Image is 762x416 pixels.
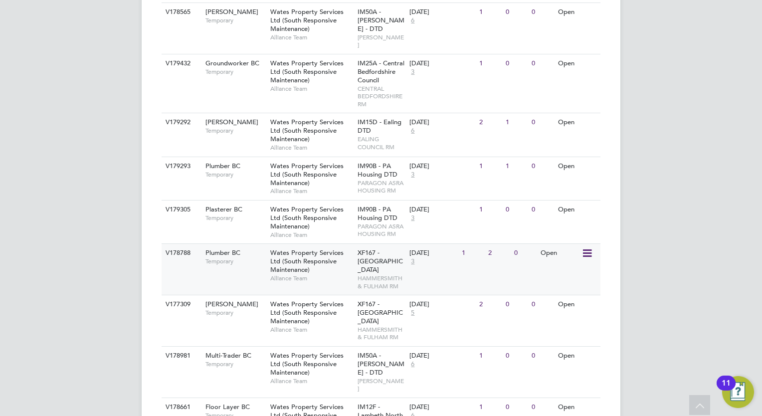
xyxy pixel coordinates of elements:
[529,201,555,219] div: 0
[529,347,555,365] div: 0
[270,377,353,385] span: Alliance Team
[503,157,529,176] div: 1
[270,205,344,230] span: Wates Property Services Ltd (South Responsive Maintenance)
[163,113,198,132] div: V179292
[358,300,403,325] span: XF167 - [GEOGRAPHIC_DATA]
[205,214,265,222] span: Temporary
[358,179,405,195] span: PARAGON ASRA HOUSING RM
[205,300,258,308] span: [PERSON_NAME]
[409,68,416,76] span: 3
[409,127,416,135] span: 6
[163,347,198,365] div: V178981
[409,162,474,171] div: [DATE]
[163,3,198,21] div: V178565
[409,300,474,309] div: [DATE]
[205,127,265,135] span: Temporary
[205,118,258,126] span: [PERSON_NAME]
[270,300,344,325] span: Wates Property Services Ltd (South Responsive Maintenance)
[358,205,397,222] span: IM90B - PA Housing DTD
[163,201,198,219] div: V179305
[205,162,240,170] span: Plumber BC
[556,113,599,132] div: Open
[459,244,485,262] div: 1
[529,54,555,73] div: 0
[529,157,555,176] div: 0
[358,85,405,108] span: CENTRAL BEDFORDSHIRE RM
[556,157,599,176] div: Open
[270,33,353,41] span: Alliance Team
[512,244,538,262] div: 0
[358,222,405,238] span: PARAGON ASRA HOUSING RM
[503,54,529,73] div: 0
[529,3,555,21] div: 0
[503,201,529,219] div: 0
[358,7,404,33] span: IM50A - [PERSON_NAME] - DTD
[270,162,344,187] span: Wates Property Services Ltd (South Responsive Maintenance)
[503,3,529,21] div: 0
[205,205,242,213] span: Plasterer BC
[270,7,344,33] span: Wates Property Services Ltd (South Responsive Maintenance)
[409,360,416,369] span: 6
[358,326,405,341] span: HAMMERSMITH & FULHAM RM
[358,377,405,393] span: [PERSON_NAME]
[163,295,198,314] div: V177309
[556,295,599,314] div: Open
[409,8,474,16] div: [DATE]
[205,171,265,179] span: Temporary
[529,295,555,314] div: 0
[205,248,240,257] span: Plumber BC
[409,309,416,317] span: 5
[358,135,405,151] span: EALING COUNCIL RM
[358,162,397,179] span: IM90B - PA Housing DTD
[205,360,265,368] span: Temporary
[503,113,529,132] div: 1
[477,201,503,219] div: 1
[556,54,599,73] div: Open
[409,118,474,127] div: [DATE]
[270,326,353,334] span: Alliance Team
[358,351,404,377] span: IM50A - [PERSON_NAME] - DTD
[409,206,474,214] div: [DATE]
[358,248,403,274] span: XF167 - [GEOGRAPHIC_DATA]
[409,214,416,222] span: 3
[722,376,754,408] button: Open Resource Center, 11 new notifications
[477,295,503,314] div: 2
[477,54,503,73] div: 1
[409,171,416,179] span: 3
[270,59,344,84] span: Wates Property Services Ltd (South Responsive Maintenance)
[270,118,344,143] span: Wates Property Services Ltd (South Responsive Maintenance)
[722,383,731,396] div: 11
[205,403,250,411] span: Floor Layer BC
[409,403,474,412] div: [DATE]
[358,33,405,49] span: [PERSON_NAME]
[529,113,555,132] div: 0
[409,352,474,360] div: [DATE]
[270,144,353,152] span: Alliance Team
[163,157,198,176] div: V179293
[556,347,599,365] div: Open
[205,68,265,76] span: Temporary
[477,113,503,132] div: 2
[205,257,265,265] span: Temporary
[556,3,599,21] div: Open
[205,309,265,317] span: Temporary
[163,54,198,73] div: V179432
[409,249,457,257] div: [DATE]
[270,187,353,195] span: Alliance Team
[270,231,353,239] span: Alliance Team
[503,347,529,365] div: 0
[205,59,259,67] span: Groundworker BC
[270,85,353,93] span: Alliance Team
[477,347,503,365] div: 1
[358,59,404,84] span: IM25A - Central Bedfordshire Council
[270,248,344,274] span: Wates Property Services Ltd (South Responsive Maintenance)
[486,244,512,262] div: 2
[409,16,416,25] span: 6
[205,7,258,16] span: [PERSON_NAME]
[556,201,599,219] div: Open
[205,16,265,24] span: Temporary
[358,118,401,135] span: IM15D - Ealing DTD
[477,3,503,21] div: 1
[270,351,344,377] span: Wates Property Services Ltd (South Responsive Maintenance)
[409,59,474,68] div: [DATE]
